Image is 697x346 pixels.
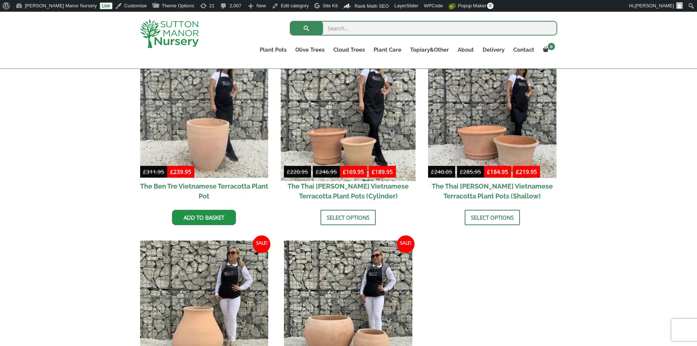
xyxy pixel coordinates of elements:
[287,168,308,175] bdi: 220.95
[140,49,269,178] img: The Ben Tre Vietnamese Terracotta Plant Pot
[431,168,434,175] span: £
[635,3,674,8] span: [PERSON_NAME]
[372,168,393,175] bdi: 189.95
[487,3,494,9] span: 0
[100,3,112,9] a: Live
[484,167,540,178] ins: -
[329,45,369,55] a: Cloud Trees
[372,168,375,175] span: £
[539,45,557,55] a: 0
[140,178,269,204] h2: The Ben Tre Vietnamese Terracotta Plant Pot
[343,168,364,175] bdi: 169.95
[323,3,338,8] span: Site Kit
[397,235,415,253] span: Sale!
[291,45,329,55] a: Olive Trees
[340,167,396,178] ins: -
[428,167,484,178] del: -
[284,49,412,204] a: Sale! £220.95-£246.95 £169.95-£189.95 The Thai [PERSON_NAME] Vietnamese Terracotta Plant Pots (Cy...
[428,49,557,204] a: Sale! £240.05-£285.95 £184.95-£219.95 The Thai [PERSON_NAME] Vietnamese Terracotta Plant Pots (Sh...
[516,168,537,175] bdi: 219.95
[431,168,452,175] bdi: 240.05
[284,178,412,204] h2: The Thai [PERSON_NAME] Vietnamese Terracotta Plant Pots (Cylinder)
[170,168,191,175] bdi: 239.95
[460,168,481,175] bdi: 285.95
[172,210,236,225] a: Add to basket: “The Ben Tre Vietnamese Terracotta Plant Pot”
[253,235,270,253] span: Sale!
[255,45,291,55] a: Plant Pots
[316,168,337,175] bdi: 246.95
[143,168,164,175] bdi: 311.95
[170,168,173,175] span: £
[143,168,146,175] span: £
[487,168,490,175] span: £
[516,168,519,175] span: £
[316,168,319,175] span: £
[428,178,557,204] h2: The Thai [PERSON_NAME] Vietnamese Terracotta Plant Pots (Shallow)
[428,49,557,178] img: The Thai Binh Vietnamese Terracotta Plant Pots (Shallow)
[287,168,290,175] span: £
[465,210,520,225] a: Select options for “The Thai Binh Vietnamese Terracotta Plant Pots (Shallow)”
[140,19,199,48] img: logo
[290,21,557,36] input: Search...
[321,210,376,225] a: Select options for “The Thai Binh Vietnamese Terracotta Plant Pots (Cylinder)”
[369,45,406,55] a: Plant Care
[453,45,478,55] a: About
[343,168,346,175] span: £
[548,43,555,50] span: 0
[355,3,389,9] span: Rank Math SEO
[281,46,416,181] img: The Thai Binh Vietnamese Terracotta Plant Pots (Cylinder)
[478,45,509,55] a: Delivery
[487,168,508,175] bdi: 184.95
[509,45,539,55] a: Contact
[460,168,463,175] span: £
[406,45,453,55] a: Topiary&Other
[284,167,340,178] del: -
[140,49,269,204] a: Sale! The Ben Tre Vietnamese Terracotta Plant Pot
